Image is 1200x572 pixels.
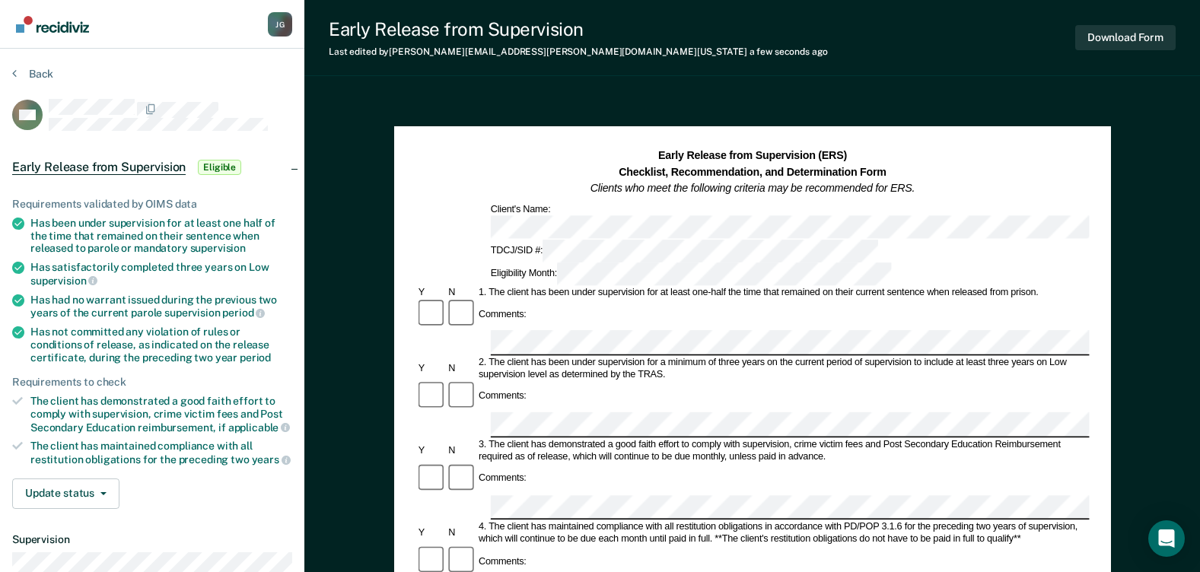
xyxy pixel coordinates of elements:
div: Y [415,527,446,539]
div: TDCJ/SID #: [488,239,880,262]
div: 3. The client has demonstrated a good faith effort to comply with supervision, crime victim fees ... [476,439,1090,463]
div: N [446,527,476,539]
div: 2. The client has been under supervision for a minimum of three years on the current period of su... [476,357,1090,381]
span: applicable [228,421,290,434]
div: Comments: [476,555,529,567]
div: 1. The client has been under supervision for at least one-half the time that remained on their cu... [476,286,1090,298]
div: Comments: [476,391,529,403]
button: Download Form [1075,25,1176,50]
div: N [446,286,476,298]
img: Recidiviz [16,16,89,33]
strong: Checklist, Recommendation, and Determination Form [619,166,886,178]
span: period [240,351,271,364]
div: Has had no warrant issued during the previous two years of the current parole supervision [30,294,292,319]
dt: Supervision [12,533,292,546]
div: Open Intercom Messenger [1148,520,1185,557]
em: Clients who meet the following criteria may be recommended for ERS. [590,182,914,194]
div: The client has maintained compliance with all restitution obligations for the preceding two [30,440,292,466]
div: Has satisfactorily completed three years on Low [30,261,292,287]
strong: Early Release from Supervision (ERS) [658,149,847,161]
div: Comments: [476,473,529,485]
div: N [446,363,476,375]
div: Eligibility Month: [488,262,894,285]
div: Y [415,363,446,375]
div: Requirements validated by OIMS data [12,198,292,211]
span: supervision [190,242,246,254]
div: N [446,445,476,457]
div: Y [415,445,446,457]
button: Back [12,67,53,81]
div: Early Release from Supervision [329,18,828,40]
span: supervision [30,275,97,287]
span: Early Release from Supervision [12,160,186,175]
span: Eligible [198,160,241,175]
span: a few seconds ago [750,46,828,57]
button: Profile dropdown button [268,12,292,37]
div: Requirements to check [12,376,292,389]
div: 4. The client has maintained compliance with all restitution obligations in accordance with PD/PO... [476,521,1090,545]
div: Has been under supervision for at least one half of the time that remained on their sentence when... [30,217,292,255]
div: The client has demonstrated a good faith effort to comply with supervision, crime victim fees and... [30,395,292,434]
div: Has not committed any violation of rules or conditions of release, as indicated on the release ce... [30,326,292,364]
div: Comments: [476,308,529,320]
button: Update status [12,478,119,509]
div: J G [268,12,292,37]
span: years [252,453,291,466]
span: period [222,307,265,319]
div: Y [415,286,446,298]
div: Last edited by [PERSON_NAME][EMAIL_ADDRESS][PERSON_NAME][DOMAIN_NAME][US_STATE] [329,46,828,57]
